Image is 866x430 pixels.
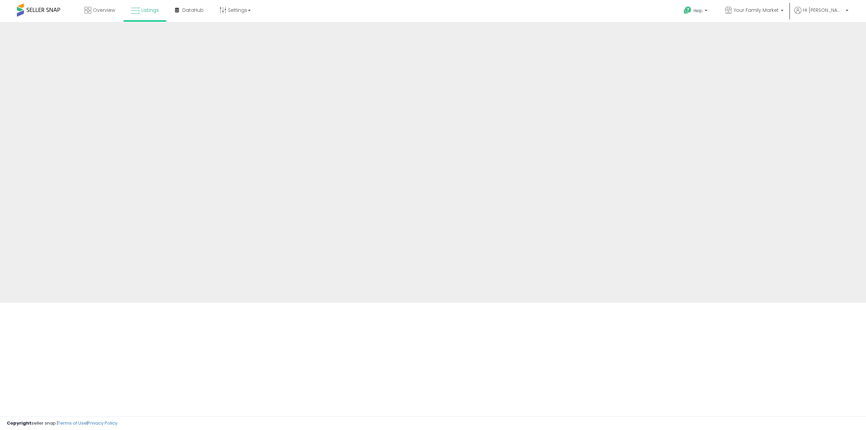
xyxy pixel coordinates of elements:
i: Get Help [683,6,692,15]
a: Help [678,1,714,22]
span: Hi [PERSON_NAME] [803,7,844,14]
span: Your Family Market [734,7,779,14]
span: DataHub [182,7,204,14]
a: Hi [PERSON_NAME] [794,7,848,22]
span: Overview [93,7,115,14]
span: Listings [141,7,159,14]
span: Help [693,8,703,14]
